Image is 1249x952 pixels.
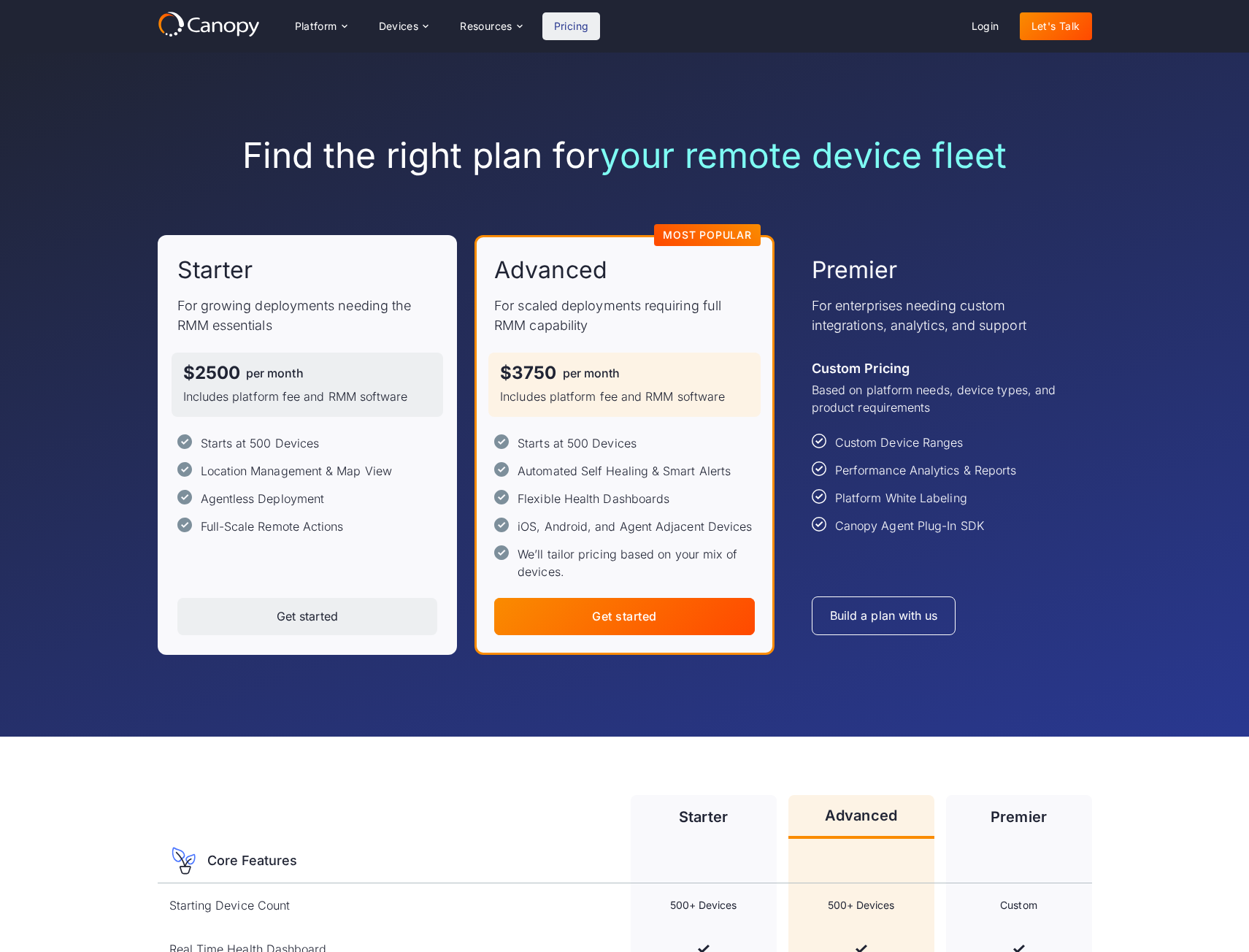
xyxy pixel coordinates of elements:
[277,610,338,623] div: Get started
[460,21,512,31] div: Resources
[518,462,731,480] div: Automated Self Healing & Smart Alerts
[812,296,1072,335] p: For enterprises needing custom integrations, analytics, and support
[518,434,637,452] div: Starts at 500 Devices
[183,388,432,405] p: Includes platform fee and RMM software
[500,364,556,382] div: $3750
[518,490,669,507] div: Flexible Health Dashboards
[600,134,1007,177] span: your remote device fleet
[1000,898,1037,913] div: Custom
[500,388,749,405] p: Includes platform fee and RMM software
[201,434,320,452] div: Starts at 500 Devices
[177,296,438,335] p: For growing deployments needing the RMM essentials
[592,610,656,623] div: Get started
[158,134,1092,177] h1: Find the right plan for
[825,808,897,823] div: Advanced
[448,12,533,41] div: Resources
[679,810,728,824] div: Starter
[812,358,910,378] div: Custom Pricing
[663,230,752,240] div: Most Popular
[1020,12,1092,40] a: Let's Talk
[246,367,304,379] div: per month
[563,367,620,379] div: per month
[207,853,298,869] h2: Core Features
[835,489,967,507] div: Platform White Labeling
[367,12,440,41] div: Devices
[494,296,755,335] p: For scaled deployments requiring full RMM capability
[494,598,755,635] a: Get started
[828,898,895,913] div: 500+ Devices
[542,12,601,40] a: Pricing
[201,518,344,535] div: Full-Scale Remote Actions
[812,596,956,635] a: Build a plan with us
[201,490,325,507] div: Agentless Deployment
[177,255,253,285] h2: Starter
[830,609,938,623] div: Build a plan with us
[518,518,752,535] div: iOS, Android, and Agent Adjacent Devices
[812,255,898,285] h2: Premier
[379,21,419,31] div: Devices
[177,598,438,635] a: Get started
[835,517,984,534] div: Canopy Agent Plug-In SDK
[960,12,1011,40] a: Login
[670,898,737,913] div: 500+ Devices
[812,381,1072,416] p: Based on platform needs, device types, and product requirements
[295,21,337,31] div: Platform
[991,810,1047,824] div: Premier
[494,255,607,285] h2: Advanced
[183,364,240,382] div: $2500
[169,897,291,914] div: Starting Device Count
[201,462,392,480] div: Location Management & Map View
[518,545,755,580] div: We’ll tailor pricing based on your mix of devices.
[835,434,964,451] div: Custom Device Ranges
[835,461,1016,479] div: Performance Analytics & Reports
[283,12,358,41] div: Platform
